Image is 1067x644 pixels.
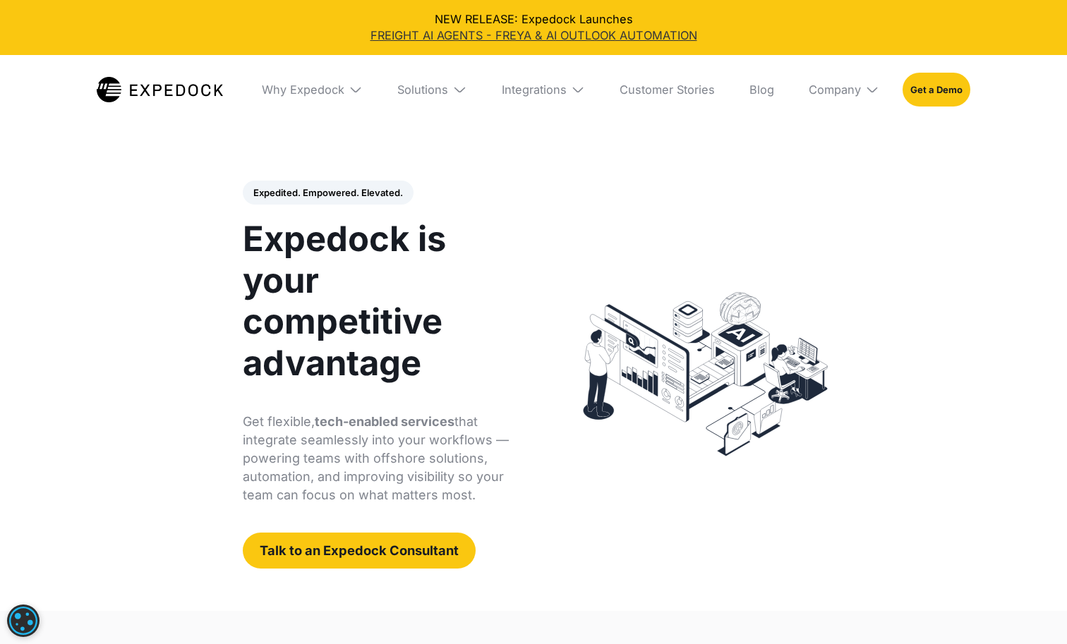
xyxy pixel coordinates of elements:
a: Blog [737,55,785,124]
div: Integrations [490,55,596,124]
strong: tech-enabled services [315,414,454,429]
p: Get flexible, that integrate seamlessly into your workflows — powering teams with offshore soluti... [243,413,519,504]
div: Solutions [386,55,478,124]
a: Customer Stories [608,55,727,124]
a: FREIGHT AI AGENTS - FREYA & AI OUTLOOK AUTOMATION [11,28,1055,44]
iframe: Chat Widget [996,576,1067,644]
div: Solutions [397,83,448,97]
div: Integrations [502,83,567,97]
div: Why Expedock [262,83,344,97]
a: Get a Demo [903,73,971,106]
a: Talk to an Expedock Consultant [243,533,476,569]
h1: Expedock is your competitive advantage [243,219,519,384]
div: Company [797,55,891,124]
div: Why Expedock [251,55,375,124]
div: Company [809,83,861,97]
div: NEW RELEASE: Expedock Launches [11,11,1055,44]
